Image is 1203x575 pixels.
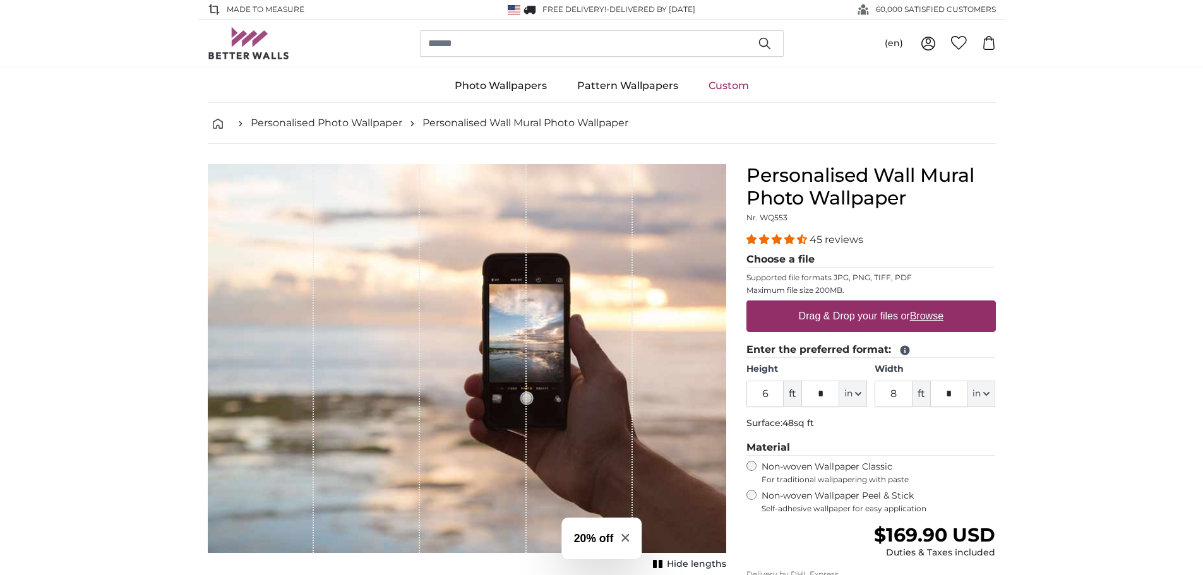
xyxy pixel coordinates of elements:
[667,558,726,571] span: Hide lengths
[762,504,996,514] span: Self-adhesive wallpaper for easy application
[609,4,695,14] span: Delivered by [DATE]
[746,164,996,210] h1: Personalised Wall Mural Photo Wallpaper
[440,69,562,102] a: Photo Wallpapers
[746,234,810,246] span: 4.36 stars
[746,213,787,222] span: Nr. WQ553
[606,4,695,14] span: -
[746,363,867,376] label: Height
[422,116,628,131] a: Personalised Wall Mural Photo Wallpaper
[542,4,606,14] span: FREE delivery!
[227,4,304,15] span: Made to Measure
[762,490,996,514] label: Non-woven Wallpaper Peel & Stick
[746,273,996,283] p: Supported file formats JPG, PNG, TIFF, PDF
[746,285,996,295] p: Maximum file size 200MB.
[746,417,996,430] p: Surface:
[793,304,948,329] label: Drag & Drop your files or
[874,547,995,559] div: Duties & Taxes included
[762,461,996,485] label: Non-woven Wallpaper Classic
[875,32,913,55] button: (en)
[782,417,814,429] span: 48sq ft
[208,164,726,573] div: 1 of 1
[251,116,402,131] a: Personalised Photo Wallpaper
[746,252,996,268] legend: Choose a file
[810,234,863,246] span: 45 reviews
[693,69,764,102] a: Custom
[844,388,853,400] span: in
[839,381,867,407] button: in
[649,555,726,573] button: Hide lengths
[762,475,996,485] span: For traditional wallpapering with paste
[875,363,995,376] label: Width
[967,381,995,407] button: in
[208,103,996,144] nav: breadcrumbs
[913,381,930,407] span: ft
[746,342,996,358] legend: Enter the preferred format:
[746,440,996,456] legend: Material
[876,4,996,15] span: 60,000 SATISFIED CUSTOMERS
[874,523,995,547] span: $169.90 USD
[910,311,943,321] u: Browse
[508,5,520,15] img: United States
[973,388,981,400] span: in
[784,381,801,407] span: ft
[208,27,290,59] img: Betterwalls
[562,69,693,102] a: Pattern Wallpapers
